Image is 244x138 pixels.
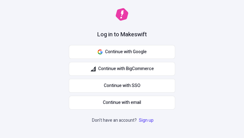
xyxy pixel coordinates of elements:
button: Continue with BigCommerce [69,62,175,76]
a: Continue with SSO [69,79,175,93]
h1: Log in to Makeswift [97,31,147,39]
button: Continue with Google [69,45,175,59]
span: Continue with email [103,99,141,106]
a: Sign up [138,117,155,124]
span: Continue with BigCommerce [98,65,154,72]
span: Continue with Google [105,49,147,55]
button: Continue with email [69,96,175,110]
p: Don't have an account? [92,117,155,124]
